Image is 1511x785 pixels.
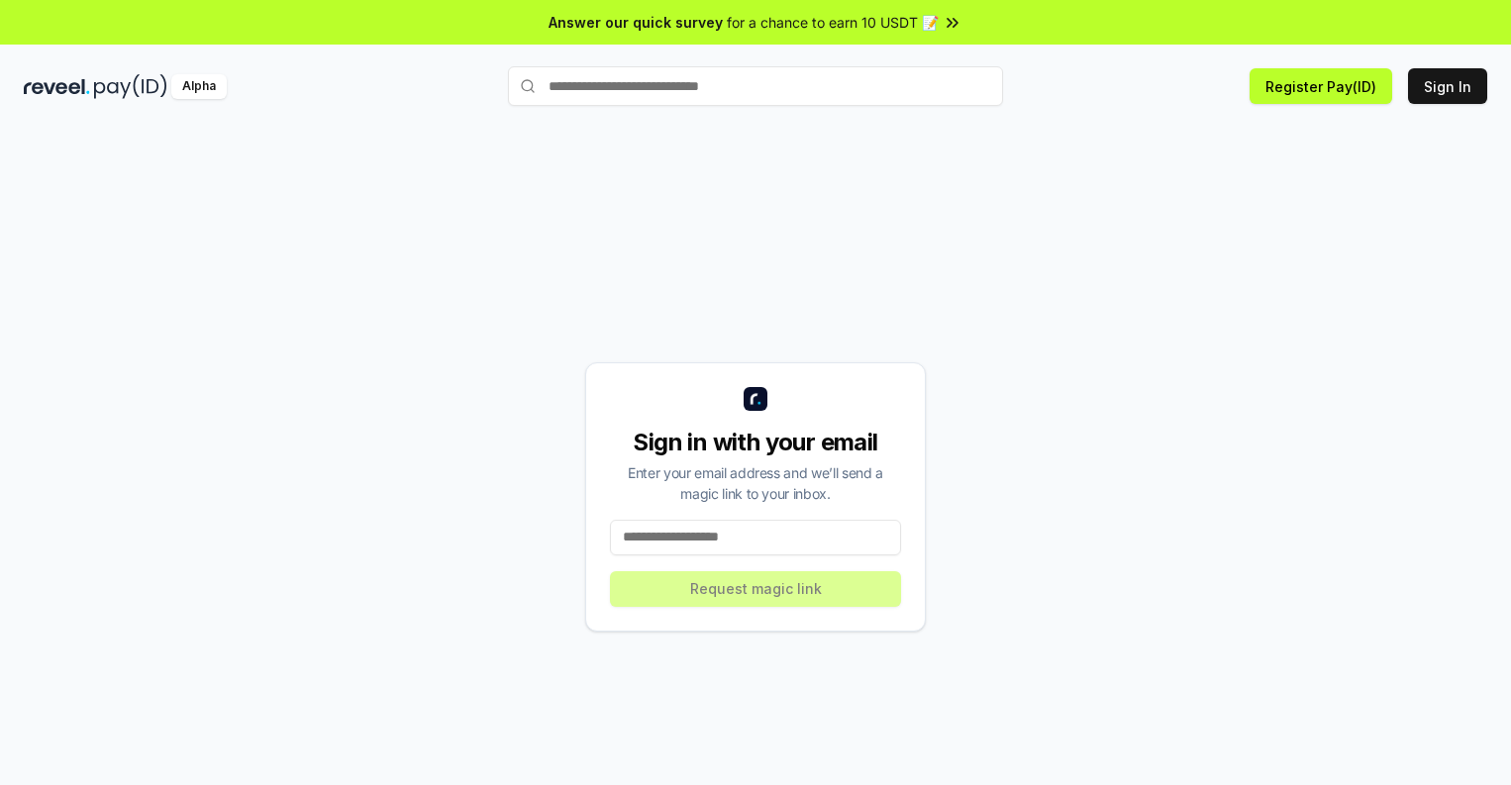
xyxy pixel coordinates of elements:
div: Enter your email address and we’ll send a magic link to your inbox. [610,462,901,504]
span: for a chance to earn 10 USDT 📝 [727,12,939,33]
button: Register Pay(ID) [1250,68,1392,104]
button: Sign In [1408,68,1487,104]
img: logo_small [744,387,767,411]
img: pay_id [94,74,167,99]
span: Answer our quick survey [549,12,723,33]
div: Alpha [171,74,227,99]
img: reveel_dark [24,74,90,99]
div: Sign in with your email [610,427,901,458]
